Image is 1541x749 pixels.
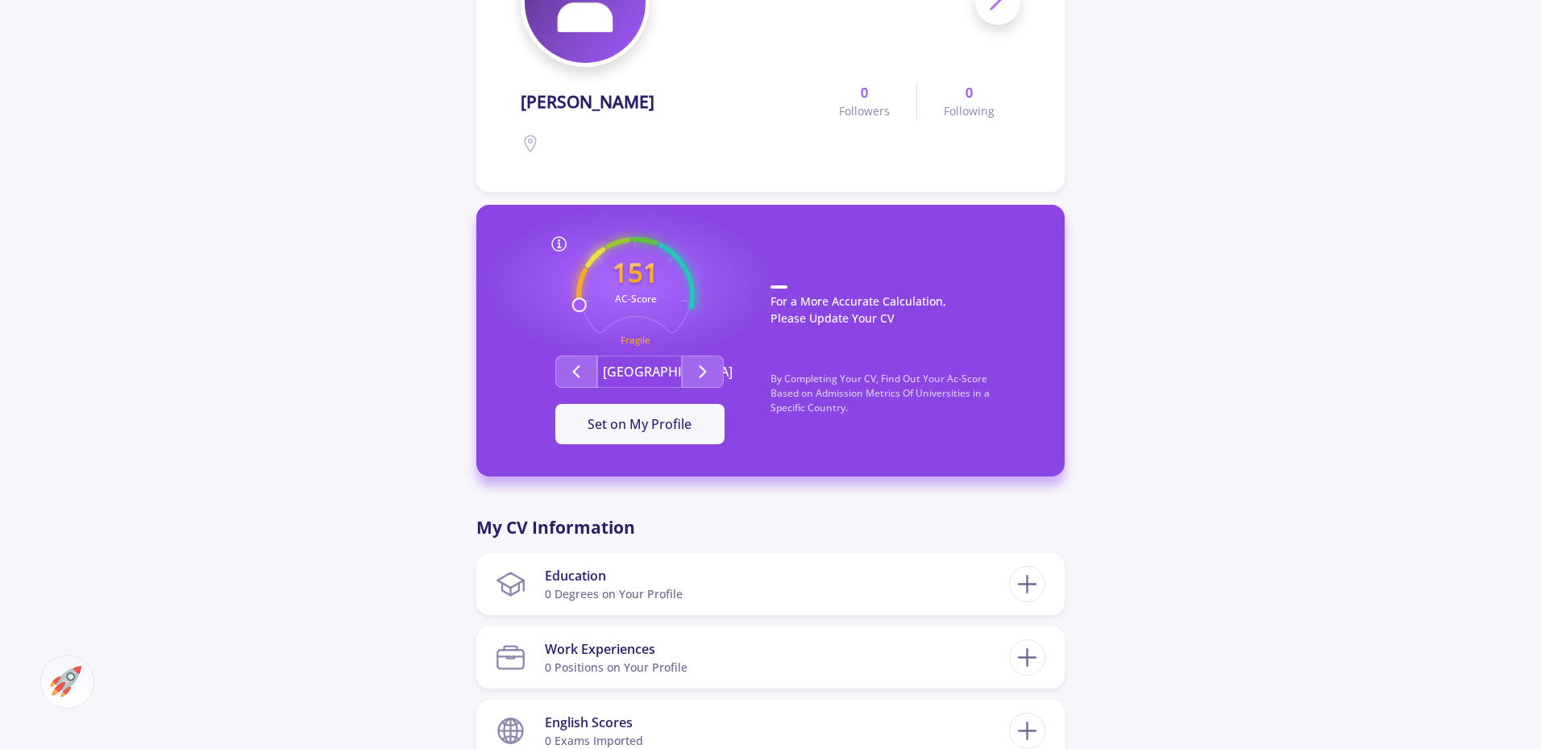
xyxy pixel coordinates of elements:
[50,666,81,697] img: ac-market
[545,732,643,749] div: 0 exams imported
[521,89,654,115] span: [PERSON_NAME]
[588,415,692,433] span: Set on My Profile
[555,404,725,444] button: Set on My Profile
[545,713,643,732] div: English Scores
[545,566,683,585] div: Education
[966,83,973,102] b: 0
[944,102,995,119] span: Following
[861,83,868,102] b: 0
[770,285,1032,343] p: For a More Accurate Calculation, Please Update Your CV
[613,254,658,290] text: 151
[770,372,1032,431] p: By Completing Your CV, Find Out Your Ac-Score Based on Admission Metrics Of Universities in a Spe...
[621,335,650,347] text: Fragile
[476,515,1065,541] p: My CV Information
[615,292,657,306] text: AC-Score
[597,356,682,388] button: [GEOGRAPHIC_DATA]
[545,585,683,602] div: 0 Degrees on Your Profile
[509,356,770,388] div: Second group
[839,102,890,119] span: Followers
[545,639,687,659] div: Work Experiences
[545,659,687,676] div: 0 Positions on Your Profile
